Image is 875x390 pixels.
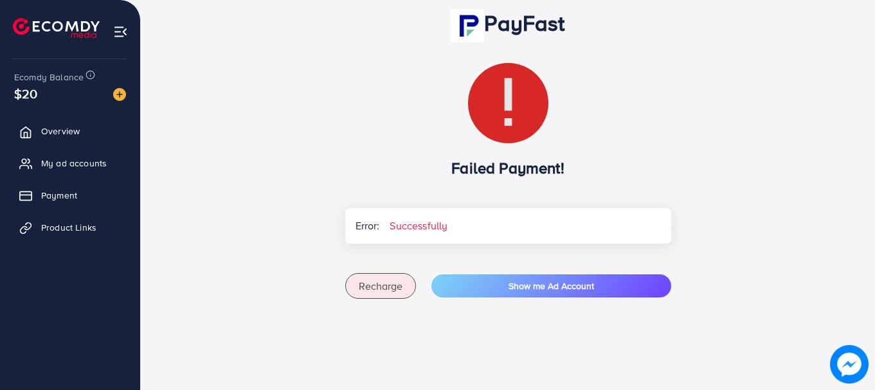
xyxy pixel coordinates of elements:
span: Error: [345,208,380,244]
span: Product Links [41,221,96,234]
img: PayFast [451,9,484,42]
span: Successfully [379,208,458,244]
a: Overview [10,118,131,144]
span: My ad accounts [41,157,107,170]
img: Error [468,63,548,143]
img: menu [113,24,128,39]
img: image [830,345,869,384]
button: Recharge [345,273,416,299]
span: $20 [14,84,37,103]
span: Ecomdy Balance [14,71,84,84]
a: Payment [10,182,131,208]
span: Recharge [359,279,402,293]
span: Payment [41,189,77,202]
a: Product Links [10,215,131,240]
h3: Failed Payment! [345,159,671,177]
img: image [113,88,126,101]
span: Show me Ad Account [509,279,594,292]
h1: PayFast [345,9,671,42]
button: Show me Ad Account [431,274,671,297]
a: My ad accounts [10,150,131,176]
img: logo [13,18,100,38]
span: Overview [41,125,80,137]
